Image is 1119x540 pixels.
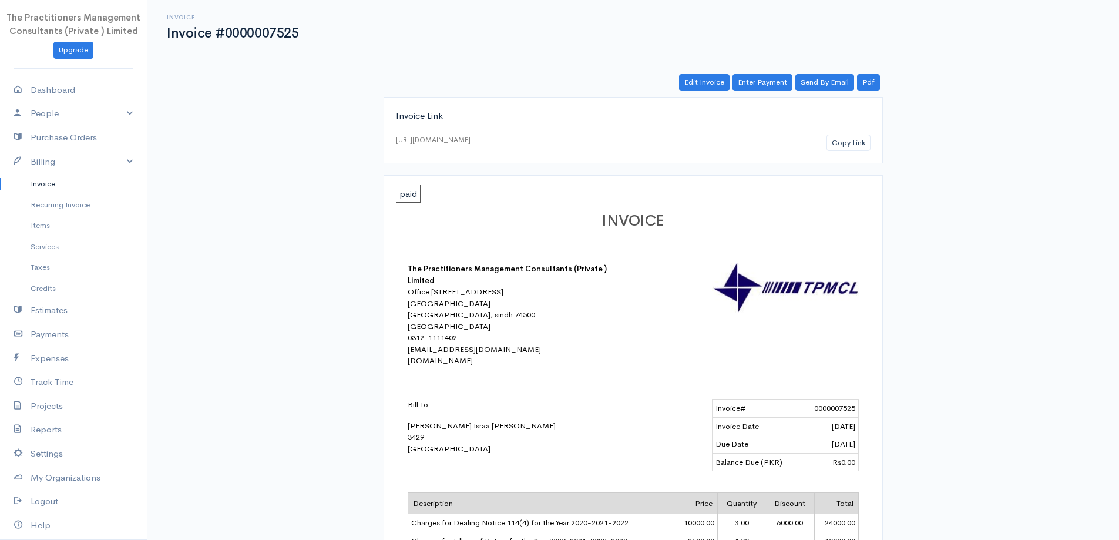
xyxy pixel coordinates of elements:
td: Price [674,492,718,514]
b: The Practitioners Management Consultants (Private ) Limited [408,264,607,286]
img: logo-30862.jpg [712,263,859,313]
td: Quantity [718,492,765,514]
a: Send By Email [795,74,854,91]
td: 0000007525 [801,400,858,418]
td: [DATE] [801,417,858,435]
td: Balance Due (PKR) [712,453,801,471]
span: The Practitioners Management Consultants (Private ) Limited [6,12,140,36]
h6: Invoice [167,14,298,21]
div: [PERSON_NAME] Israa [PERSON_NAME] 3429 [GEOGRAPHIC_DATA] [408,399,613,454]
td: 10000.00 [674,514,718,532]
td: 6000.00 [765,514,814,532]
td: Description [408,492,674,514]
td: Total [814,492,858,514]
button: Copy Link [826,135,871,152]
a: Edit Invoice [679,74,730,91]
td: Rs0.00 [801,453,858,471]
a: Upgrade [53,42,93,59]
td: Discount [765,492,814,514]
td: 24000.00 [814,514,858,532]
div: [URL][DOMAIN_NAME] [396,135,471,145]
td: Invoice Date [712,417,801,435]
td: 3.00 [718,514,765,532]
p: Bill To [408,399,613,411]
span: paid [396,185,421,203]
td: Charges for Dealing Notice 114(4) for the Year 2020-2021-2022 [408,514,674,532]
h1: Invoice #0000007525 [167,26,298,41]
a: Pdf [857,74,880,91]
td: Invoice# [712,400,801,418]
td: [DATE] [801,435,858,454]
div: Office [STREET_ADDRESS] [GEOGRAPHIC_DATA] [GEOGRAPHIC_DATA], sindh 74500 [GEOGRAPHIC_DATA] 0312-1... [408,286,613,367]
h1: INVOICE [408,213,859,230]
a: Enter Payment [732,74,792,91]
td: Due Date [712,435,801,454]
div: Invoice Link [396,109,871,123]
